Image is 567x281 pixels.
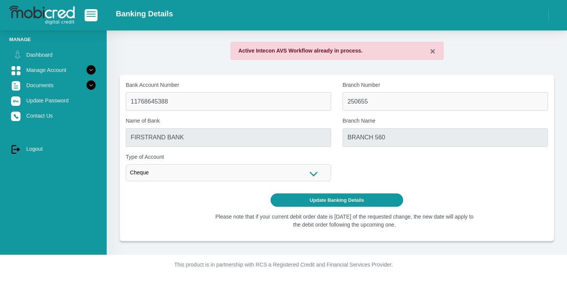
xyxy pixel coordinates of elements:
li: Please note that if your current debit order date is [DATE] of the requested change, the new date... [213,213,476,229]
a: Update Password [9,93,98,108]
a: Contact Us [9,109,98,123]
input: Branch Name [343,128,548,147]
p: This product is in partnership with RCS a Registered Credit and Financial Services Provider. [72,261,495,269]
a: Documents [9,78,98,93]
img: logo-mobicred.svg [9,6,75,25]
a: Dashboard [9,48,98,62]
button: Update Banking Details [271,193,404,207]
label: Type of Account [126,153,331,161]
input: Branch Number [343,92,548,111]
input: Bank Account Number [126,92,331,111]
input: Name of Bank [126,128,331,147]
strong: Active Intecon AVS Workflow already in process. [239,48,363,54]
label: Name of Bank [126,117,331,125]
a: Manage Account [9,63,98,77]
div: Cheque [126,164,331,181]
label: Bank Account Number [126,81,331,89]
h2: Banking Details [116,9,173,18]
a: Logout [9,142,98,156]
li: Manage [9,36,98,43]
button: × [430,47,435,56]
label: Branch Number [343,81,548,89]
label: Branch Name [343,117,548,125]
